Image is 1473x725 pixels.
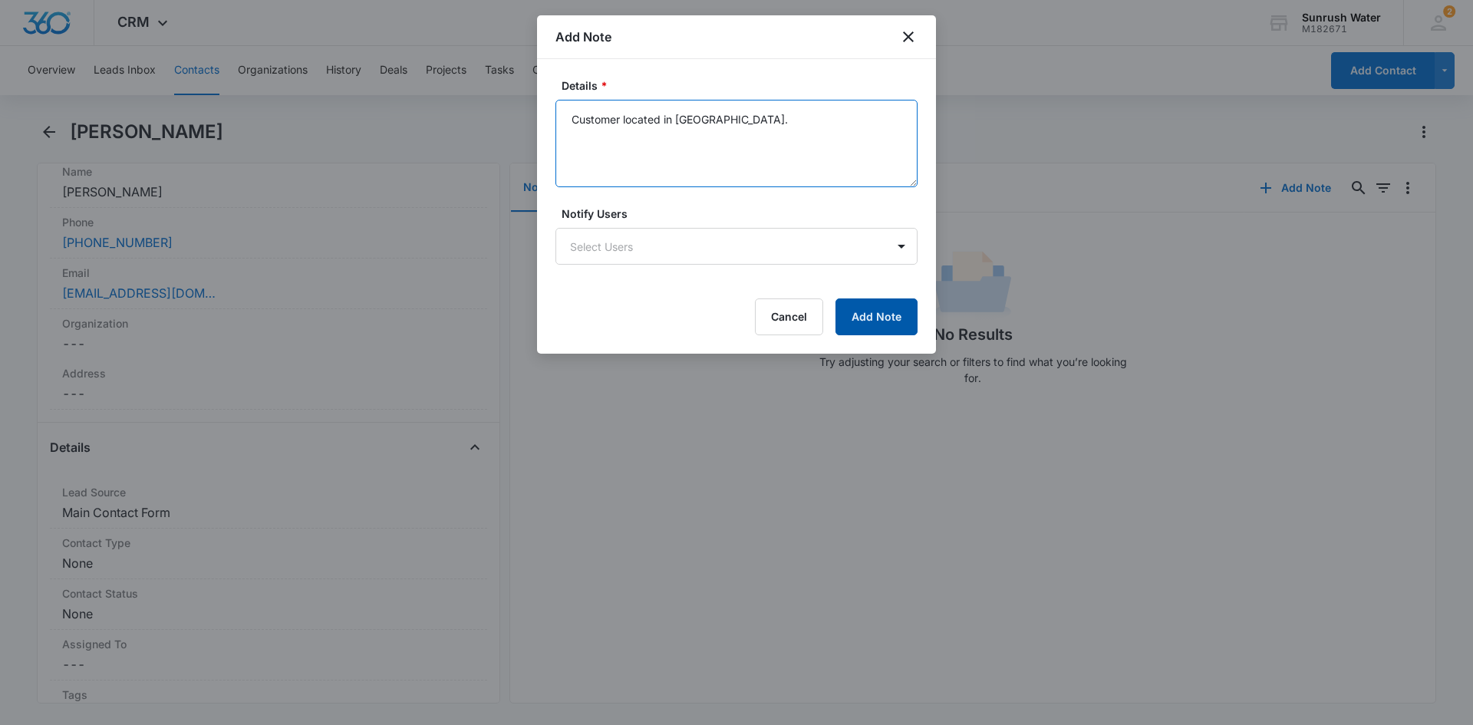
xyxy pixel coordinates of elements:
button: Add Note [835,298,918,335]
label: Notify Users [562,206,924,222]
label: Details [562,77,924,94]
h1: Add Note [555,28,611,46]
button: Cancel [755,298,823,335]
textarea: Customer located in [GEOGRAPHIC_DATA]. [555,100,918,187]
button: close [899,28,918,46]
